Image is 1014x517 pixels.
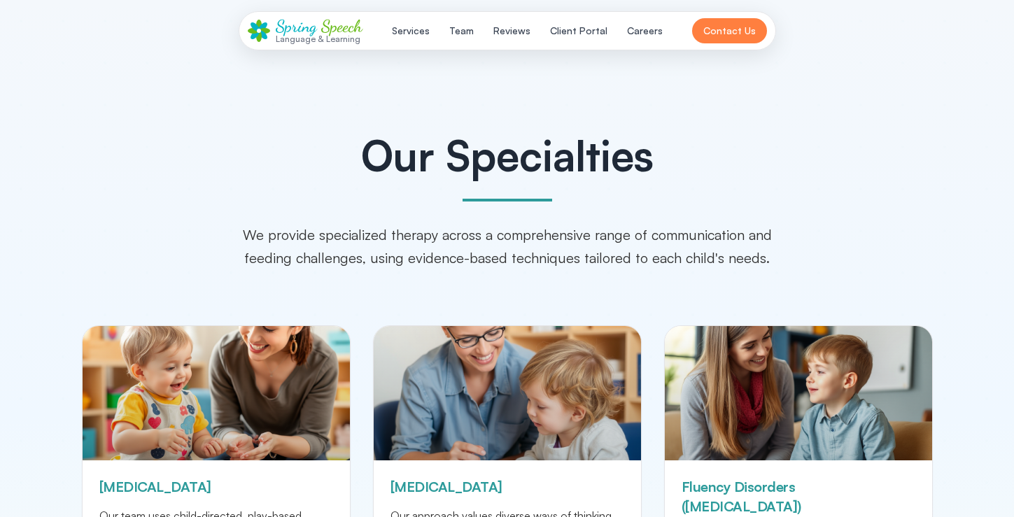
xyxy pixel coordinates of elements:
span: We provide specialized therapy across a comprehensive range of communication and feeding challeng... [243,226,772,267]
h3: [MEDICAL_DATA] [390,477,624,497]
button: Reviews [485,18,539,43]
div: Language & Learning [276,34,362,43]
h2: Our Specialties [82,134,933,176]
h3: [MEDICAL_DATA] [99,477,333,497]
span: Spring [276,16,317,36]
h3: Fluency Disorders ([MEDICAL_DATA]) [682,477,915,516]
button: Contact Us [692,18,767,43]
span: Speech [321,16,362,36]
button: Team [441,18,482,43]
button: Services [383,18,438,43]
button: Client Portal [542,18,616,43]
button: Careers [619,18,671,43]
